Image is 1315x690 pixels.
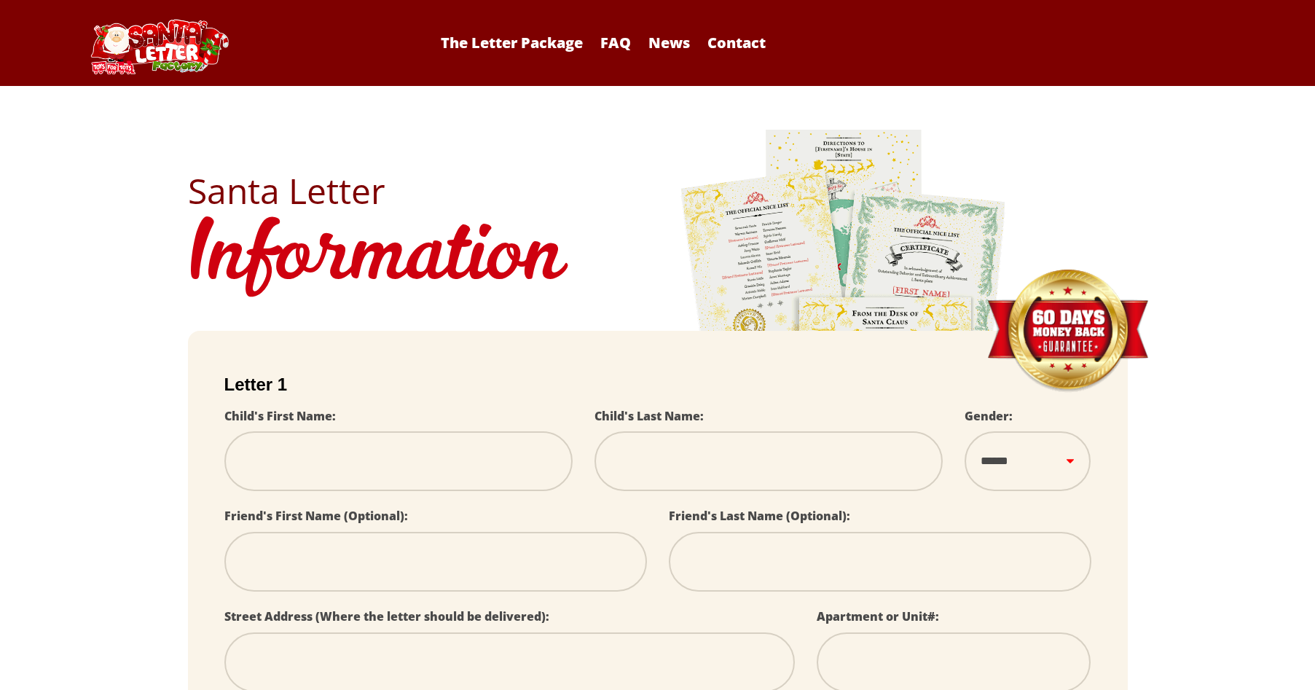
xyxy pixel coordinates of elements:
img: letters.png [680,128,1008,535]
label: Street Address (Where the letter should be delivered): [224,608,549,624]
iframe: Opens a widget where you can find more information [1222,646,1300,683]
img: Money Back Guarantee [986,269,1150,393]
a: Contact [700,33,773,52]
label: Apartment or Unit#: [817,608,939,624]
label: Friend's First Name (Optional): [224,508,408,524]
a: The Letter Package [433,33,590,52]
h2: Letter 1 [224,375,1091,395]
a: News [641,33,697,52]
label: Friend's Last Name (Optional): [669,508,850,524]
img: Santa Letter Logo [86,19,232,74]
h1: Information [188,208,1128,309]
label: Gender: [965,408,1013,424]
label: Child's Last Name: [594,408,704,424]
h2: Santa Letter [188,173,1128,208]
a: FAQ [593,33,638,52]
label: Child's First Name: [224,408,336,424]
